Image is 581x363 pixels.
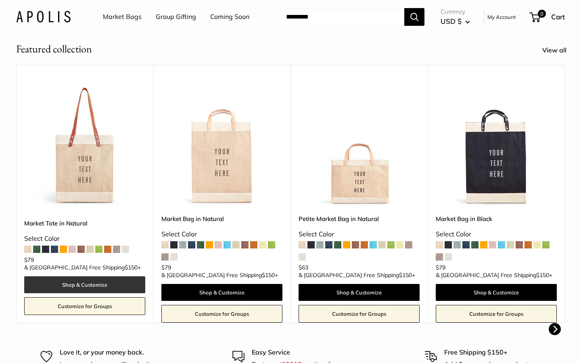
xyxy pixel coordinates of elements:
[404,8,424,26] button: Search
[299,85,420,206] img: Petite Market Bag in Natural
[24,265,141,270] span: & [GEOGRAPHIC_DATA] Free Shipping +
[252,347,349,358] p: Easy Service
[161,85,282,206] a: Market Bag in NaturalMarket Bag in Natural
[24,256,34,263] span: $79
[399,271,412,279] span: $150
[24,276,145,293] a: Shop & Customize
[436,228,557,240] div: Select Color
[299,305,420,323] a: Customize for Groups
[441,6,470,17] span: Currency
[487,12,516,22] a: My Account
[161,85,282,206] img: Market Bag in Natural
[161,272,278,278] span: & [GEOGRAPHIC_DATA] Free Shipping +
[125,264,138,271] span: $150
[299,228,420,240] div: Select Color
[161,228,282,240] div: Select Color
[280,8,404,26] input: Search...
[444,347,541,358] p: Free Shipping $150+
[436,85,557,206] a: Market Bag in BlackMarket Bag in Black
[551,13,565,21] span: Cart
[24,85,145,206] img: description_Make it yours with custom printed text.
[299,85,420,206] a: Petite Market Bag in Naturaldescription_Effortless style that elevates every moment
[262,271,275,279] span: $150
[299,272,415,278] span: & [GEOGRAPHIC_DATA] Free Shipping +
[60,347,157,358] p: Love it, or your money back.
[299,214,420,223] a: Petite Market Bag in Natural
[16,41,92,57] h2: Featured collection
[436,272,552,278] span: & [GEOGRAPHIC_DATA] Free Shipping +
[24,219,145,228] a: Market Tote in Natural
[536,271,549,279] span: $150
[161,264,171,271] span: $79
[436,305,557,323] a: Customize for Groups
[103,11,142,23] a: Market Bags
[436,284,557,301] a: Shop & Customize
[16,11,71,23] img: Apolis
[542,44,575,56] a: View all
[161,305,282,323] a: Customize for Groups
[530,10,565,23] a: 0 Cart
[549,323,561,335] button: Next
[436,85,557,206] img: Market Bag in Black
[441,15,470,28] button: USD $
[210,11,249,23] a: Coming Soon
[161,214,282,223] a: Market Bag in Natural
[441,17,462,25] span: USD $
[299,284,420,301] a: Shop & Customize
[538,10,546,18] span: 0
[24,233,145,245] div: Select Color
[299,264,308,271] span: $63
[161,284,282,301] a: Shop & Customize
[436,264,445,271] span: $79
[24,297,145,315] a: Customize for Groups
[436,214,557,223] a: Market Bag in Black
[24,85,145,206] a: description_Make it yours with custom printed text.description_The Original Market bag in its 4 n...
[156,11,196,23] a: Group Gifting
